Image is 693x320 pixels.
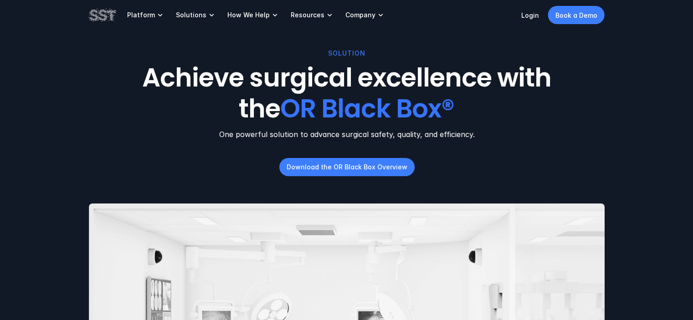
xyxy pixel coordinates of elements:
[89,129,605,140] p: One powerful solution to advance surgical safety, quality, and efficiency.
[125,63,569,124] h1: Achieve surgical excellence with the
[176,11,206,19] p: Solutions
[345,11,375,19] p: Company
[286,162,407,172] p: Download the OR Black Box Overview
[127,11,155,19] p: Platform
[280,91,454,127] span: OR Black Box®
[227,11,270,19] p: How We Help
[328,48,365,58] p: SOLUTION
[521,11,539,19] a: Login
[555,10,597,20] p: Book a Demo
[291,11,324,19] p: Resources
[279,158,414,176] a: Download the OR Black Box Overview
[89,7,116,23] img: SST logo
[548,6,605,24] a: Book a Demo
